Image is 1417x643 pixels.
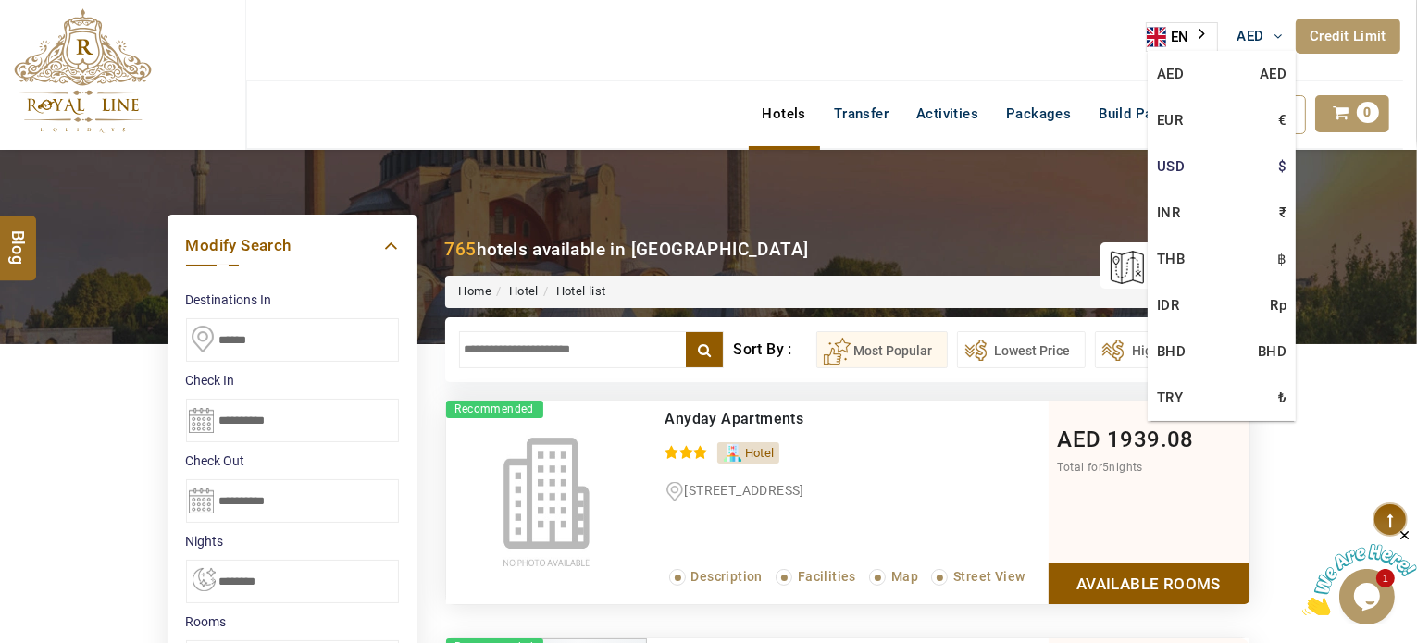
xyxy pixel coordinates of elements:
[1107,427,1194,452] span: 1939.08
[1058,427,1101,452] span: AED
[665,410,804,427] a: Anyday Apartments
[1049,563,1249,604] a: Show Rooms
[1146,22,1218,52] aside: Language selected: English
[445,237,809,262] div: hotels available in [GEOGRAPHIC_DATA]
[1296,19,1400,54] a: Credit Limit
[1279,199,1286,227] span: ₹
[691,569,763,584] span: Description
[685,483,804,498] span: [STREET_ADDRESS]
[445,239,477,260] b: 765
[1277,245,1286,273] span: ฿
[816,331,948,368] button: Most Popular
[745,446,775,460] span: Hotel
[1237,28,1264,44] span: AED
[1278,384,1286,412] span: ₺
[186,371,399,390] label: Check In
[1357,102,1379,123] span: 0
[820,95,902,132] a: Transfer
[446,401,647,604] img: noimage.jpg
[14,8,152,133] img: The Royal Line Holidays
[1148,97,1296,143] a: EUR€
[957,331,1086,368] button: Lowest Price
[1270,291,1286,319] span: Rp
[1146,22,1218,52] div: Language
[891,569,918,584] span: Map
[1315,95,1389,132] a: 0
[186,612,399,631] label: Rooms
[186,233,399,258] a: Modify Search
[992,95,1085,132] a: Packages
[446,401,543,418] span: Recommended
[1110,245,1231,286] a: map view
[1095,331,1227,368] button: Highest Price
[1148,375,1296,421] a: TRY₺
[1148,190,1296,236] a: INR₹
[1148,282,1296,328] a: IDRRp
[1058,461,1143,474] span: Total for nights
[1260,60,1286,88] span: AED
[186,451,399,470] label: Check Out
[509,284,539,298] a: Hotel
[749,95,820,132] a: Hotels
[798,569,856,584] span: Facilities
[186,532,399,550] label: nights
[1148,143,1296,190] a: USD$
[1085,95,1206,132] a: Build Package
[1148,236,1296,282] a: THB฿
[1148,328,1296,375] a: BHDBHD
[733,331,815,368] div: Sort By :
[1278,153,1286,180] span: $
[1258,338,1286,365] span: BHD
[1147,23,1217,51] a: EN
[1148,51,1296,97] a: AEDAED
[1302,527,1417,615] iframe: chat widget
[186,291,399,309] label: Destinations In
[902,95,992,132] a: Activities
[665,410,972,428] div: Anyday Apartments
[953,569,1025,584] span: Street View
[6,230,31,246] span: Blog
[1102,461,1109,474] span: 5
[1278,106,1286,134] span: €
[539,283,606,301] li: Hotel list
[459,284,492,298] a: Home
